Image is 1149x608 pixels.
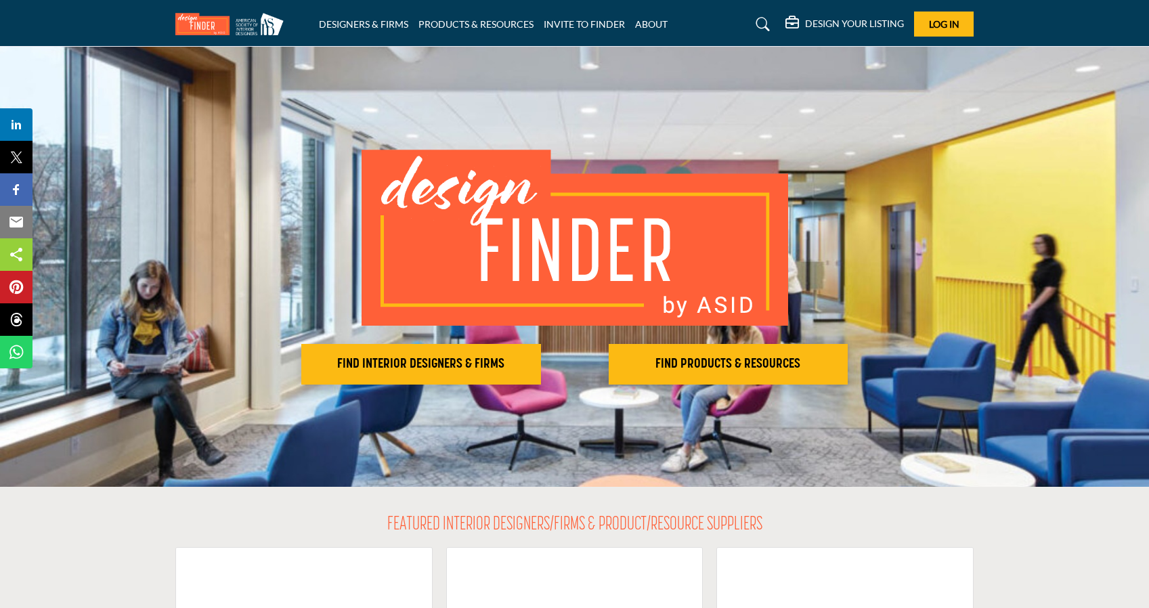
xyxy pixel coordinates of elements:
a: PRODUCTS & RESOURCES [418,18,534,30]
div: DESIGN YOUR LISTING [785,16,904,32]
a: DESIGNERS & FIRMS [319,18,408,30]
span: Log In [929,18,959,30]
a: INVITE TO FINDER [544,18,625,30]
img: Site Logo [175,13,290,35]
h2: FIND INTERIOR DESIGNERS & FIRMS [305,356,537,372]
a: ABOUT [635,18,668,30]
button: FIND PRODUCTS & RESOURCES [609,344,848,385]
button: Log In [914,12,974,37]
h2: FIND PRODUCTS & RESOURCES [613,356,844,372]
img: image [362,150,788,326]
h5: DESIGN YOUR LISTING [805,18,904,30]
a: Search [743,14,779,35]
h2: FEATURED INTERIOR DESIGNERS/FIRMS & PRODUCT/RESOURCE SUPPLIERS [387,514,762,537]
button: FIND INTERIOR DESIGNERS & FIRMS [301,344,541,385]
